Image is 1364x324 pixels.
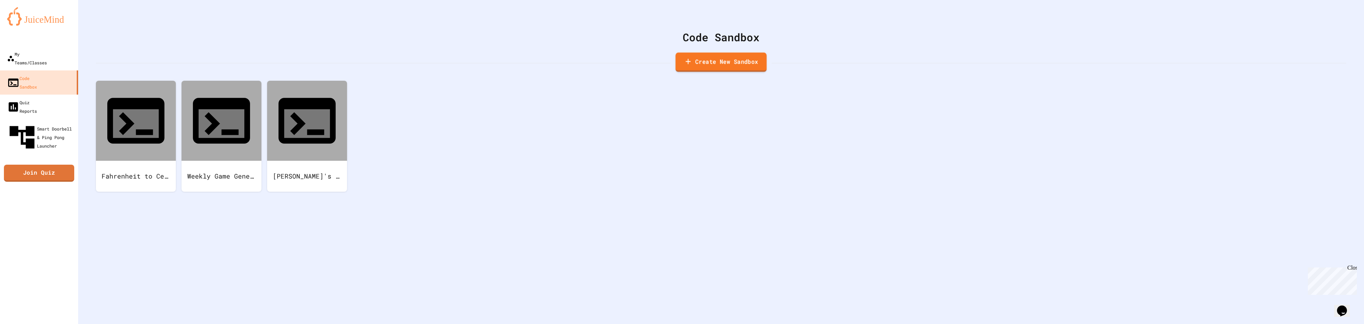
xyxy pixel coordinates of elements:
[3,3,49,45] div: Chat with us now!Close
[7,98,37,115] div: Quiz Reports
[7,74,37,91] div: Code Sandbox
[96,161,176,192] div: Fahrenheit to Celsius converter
[1334,296,1357,317] iframe: chat widget
[7,7,71,26] img: logo-orange.svg
[96,81,176,192] a: Fahrenheit to Celsius converter
[1305,265,1357,295] iframe: chat widget
[676,53,767,72] a: Create New Sandbox
[267,81,347,192] a: [PERSON_NAME]'s Website
[7,122,75,152] div: Smart Doorbell & Ping Pong Launcher
[182,81,261,192] a: Weekly Game Generator
[182,161,261,192] div: Weekly Game Generator
[267,161,347,192] div: [PERSON_NAME]'s Website
[7,50,47,67] div: My Teams/Classes
[96,29,1346,45] div: Code Sandbox
[4,165,74,182] a: Join Quiz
